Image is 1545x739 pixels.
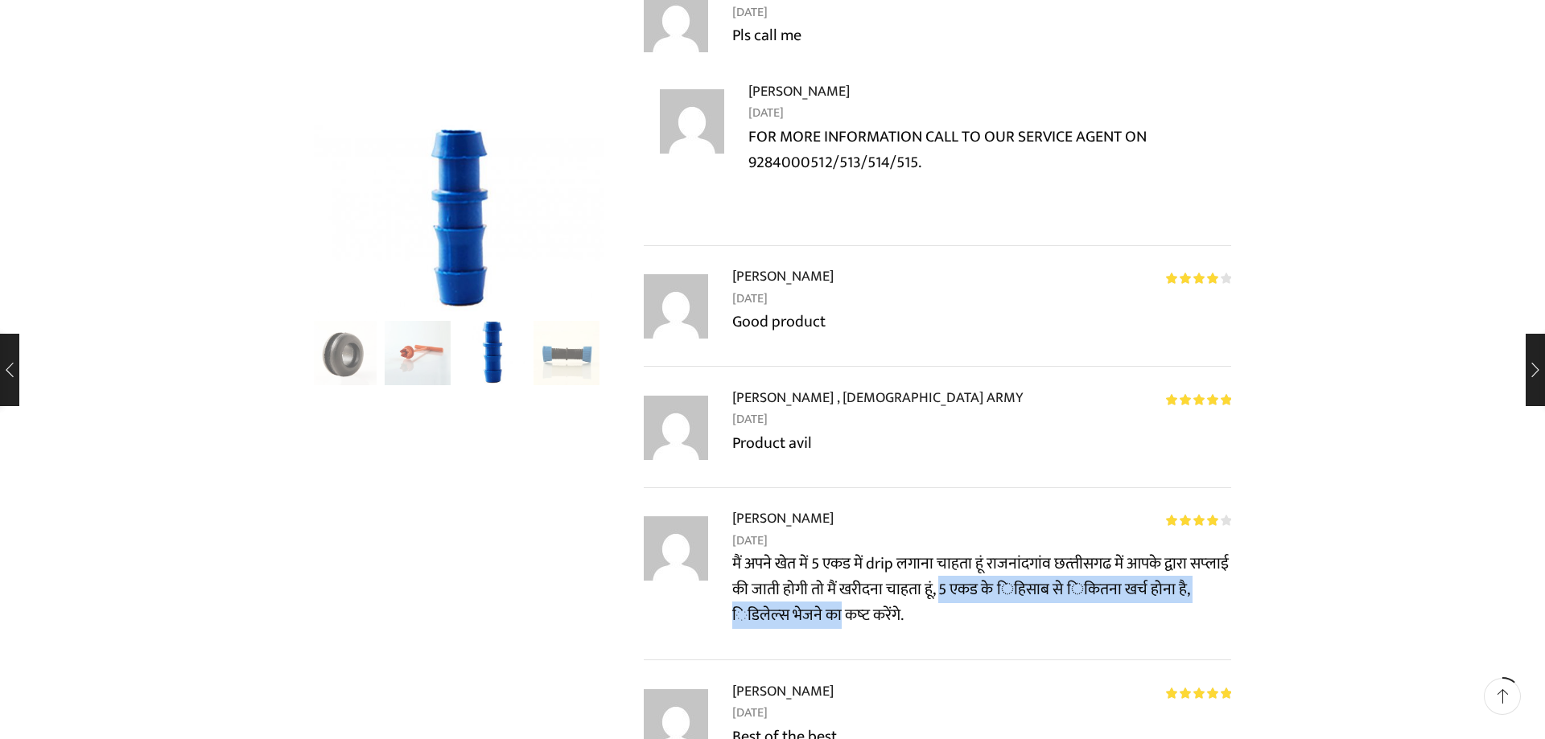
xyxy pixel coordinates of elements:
p: Product avil [732,430,1231,456]
time: [DATE] [732,289,1231,310]
div: Rated 5 out of 5 [1166,394,1231,405]
p: मैं अपने खेत में 5 एकड में drip लगाना चाहता हूं राजनांदगांव छत्‍तीसगढ में आपके द्वारा सप्‍लाई की ... [732,551,1231,628]
span: Rated out of 5 [1166,394,1231,405]
div: Rated 4 out of 5 [1166,515,1231,526]
div: Rated 4 out of 5 [1166,273,1231,284]
li: 7 / 10 [310,321,377,385]
strong: [PERSON_NAME] [732,507,834,530]
li: 9 / 10 [459,321,525,385]
img: Heera Take Off [459,318,525,385]
time: [DATE] [732,2,1231,23]
span: Rated out of 5 [1166,273,1218,284]
time: [DATE] [732,531,1231,552]
li: 10 / 10 [534,321,600,385]
a: Drill [385,321,451,388]
span: Rated out of 5 [1166,515,1218,526]
div: Rated 5 out of 5 [1166,688,1231,699]
p: Good product [732,309,1231,335]
p: Pls call me [732,23,1231,48]
strong: [PERSON_NAME] [732,265,834,288]
time: [DATE] [732,409,1231,430]
img: Heera Grommet [310,321,377,388]
div: 9 / 10 [314,121,604,313]
p: FOR MORE INFORMATION CALL TO OUR SERVICE AGENT ON 9284000512/513/514/515. [748,124,1231,175]
strong: [PERSON_NAME] , [DEMOGRAPHIC_DATA] ARMY [732,386,1024,409]
span: Rated out of 5 [1166,688,1231,699]
img: Flat Inline Joiner [534,321,600,388]
li: 8 / 10 [385,321,451,385]
time: [DATE] [748,103,1231,124]
strong: [PERSON_NAME] [748,80,850,103]
strong: [PERSON_NAME] [732,679,834,703]
time: [DATE] [732,703,1231,724]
